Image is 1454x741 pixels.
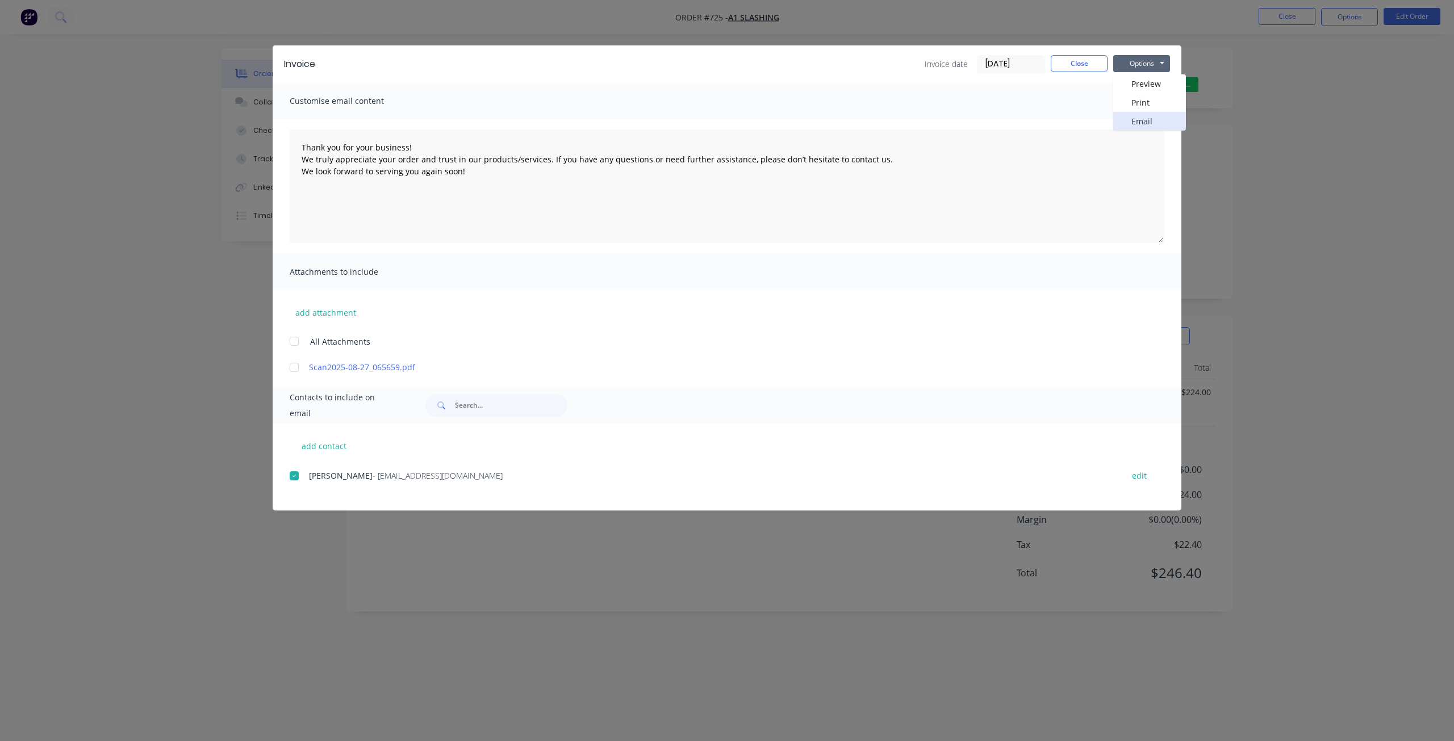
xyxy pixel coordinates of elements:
[1113,55,1170,72] button: Options
[1125,468,1154,483] button: edit
[290,304,362,321] button: add attachment
[309,361,1112,373] a: Scan2025-08-27_065659.pdf
[1113,74,1186,93] button: Preview
[373,470,503,481] span: - [EMAIL_ADDRESS][DOMAIN_NAME]
[1051,55,1108,72] button: Close
[290,437,358,454] button: add contact
[284,57,315,71] div: Invoice
[290,129,1164,243] textarea: Thank you for your business! We truly appreciate your order and trust in our products/services. I...
[309,470,373,481] span: [PERSON_NAME]
[925,58,968,70] span: Invoice date
[290,93,415,109] span: Customise email content
[1113,112,1186,131] button: Email
[290,390,397,421] span: Contacts to include on email
[310,336,370,348] span: All Attachments
[290,264,415,280] span: Attachments to include
[455,394,567,417] input: Search...
[1113,93,1186,112] button: Print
